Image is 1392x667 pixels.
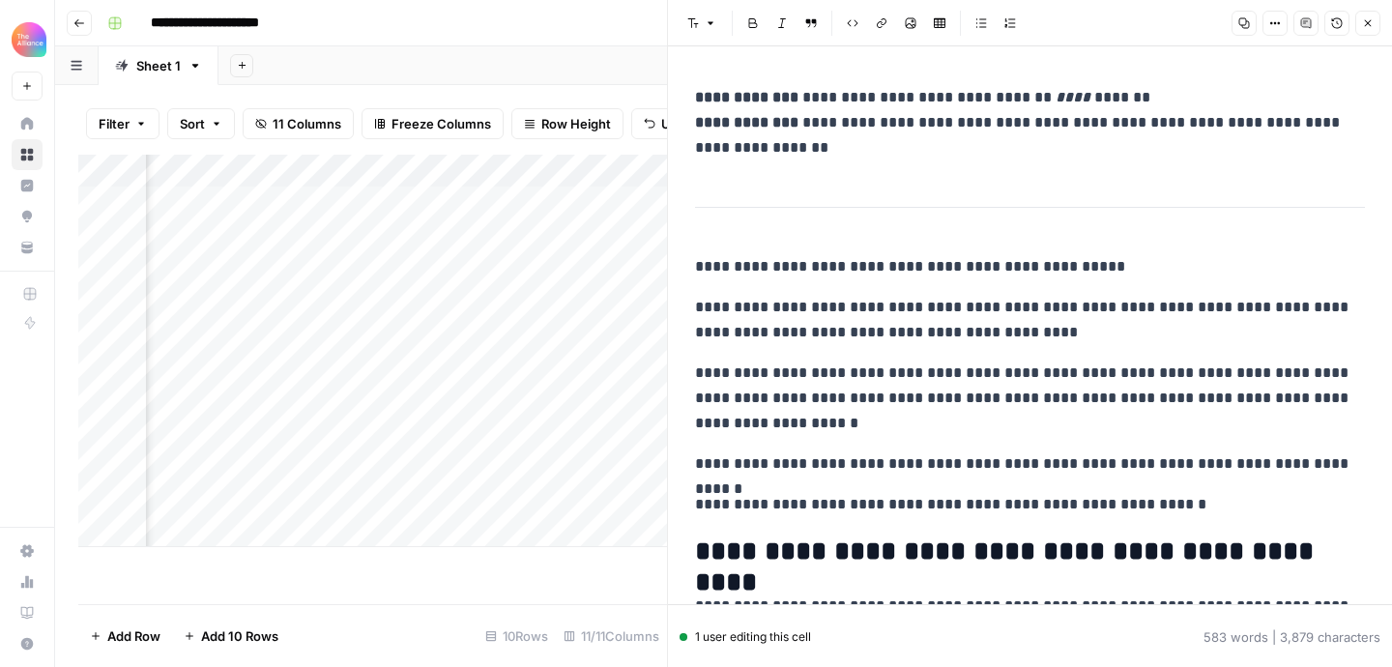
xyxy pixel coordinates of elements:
a: Insights [12,170,43,201]
button: Freeze Columns [362,108,504,139]
span: Add 10 Rows [201,626,278,646]
span: Add Row [107,626,160,646]
button: 11 Columns [243,108,354,139]
button: Undo [631,108,707,139]
span: 11 Columns [273,114,341,133]
a: Learning Hub [12,597,43,628]
a: Settings [12,536,43,566]
button: Help + Support [12,628,43,659]
a: Sheet 1 [99,46,218,85]
div: 11/11 Columns [556,621,667,652]
img: Alliance Logo [12,22,46,57]
a: Browse [12,139,43,170]
div: Sheet 1 [136,56,181,75]
a: Usage [12,566,43,597]
div: 583 words | 3,879 characters [1203,627,1380,647]
a: Home [12,108,43,139]
button: Workspace: Alliance [12,15,43,64]
div: 1 user editing this cell [680,628,811,646]
button: Add Row [78,621,172,652]
span: Sort [180,114,205,133]
a: Opportunities [12,201,43,232]
span: Filter [99,114,130,133]
span: Freeze Columns [391,114,491,133]
button: Filter [86,108,159,139]
a: Your Data [12,232,43,263]
button: Add 10 Rows [172,621,290,652]
button: Sort [167,108,235,139]
div: 10 Rows [478,621,556,652]
span: Row Height [541,114,611,133]
button: Row Height [511,108,623,139]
